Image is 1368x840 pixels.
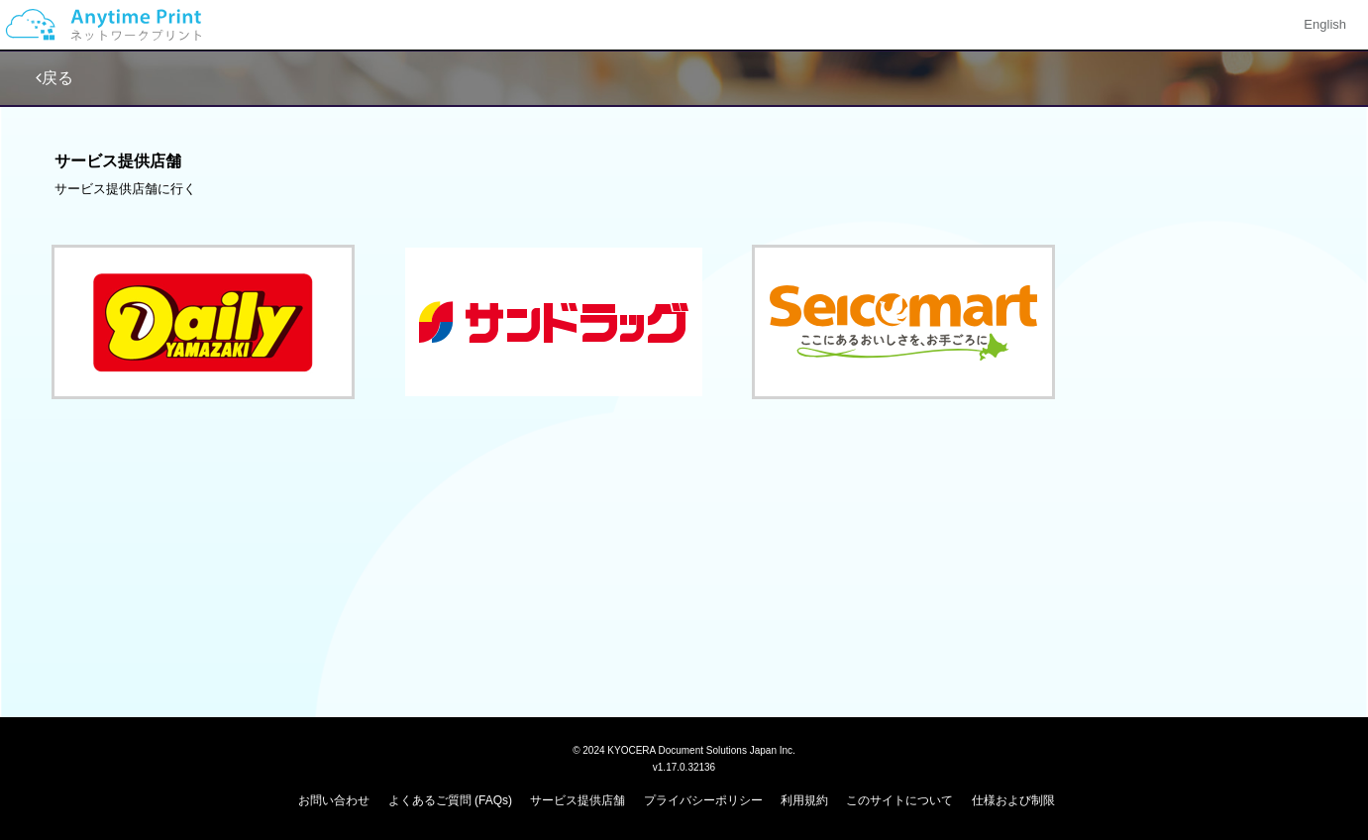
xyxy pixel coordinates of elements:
[846,793,953,807] a: このサイトについて
[530,793,625,807] a: サービス提供店舗
[388,793,512,807] a: よくあるご質問 (FAQs)
[653,761,715,773] span: v1.17.0.32136
[54,180,1314,199] div: サービス提供店舗に行く
[36,69,73,86] a: 戻る
[972,793,1055,807] a: 仕様および制限
[298,793,369,807] a: お問い合わせ
[781,793,828,807] a: 利用規約
[644,793,763,807] a: プライバシーポリシー
[54,153,1314,170] h3: サービス提供店舗
[573,743,795,756] span: © 2024 KYOCERA Document Solutions Japan Inc.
